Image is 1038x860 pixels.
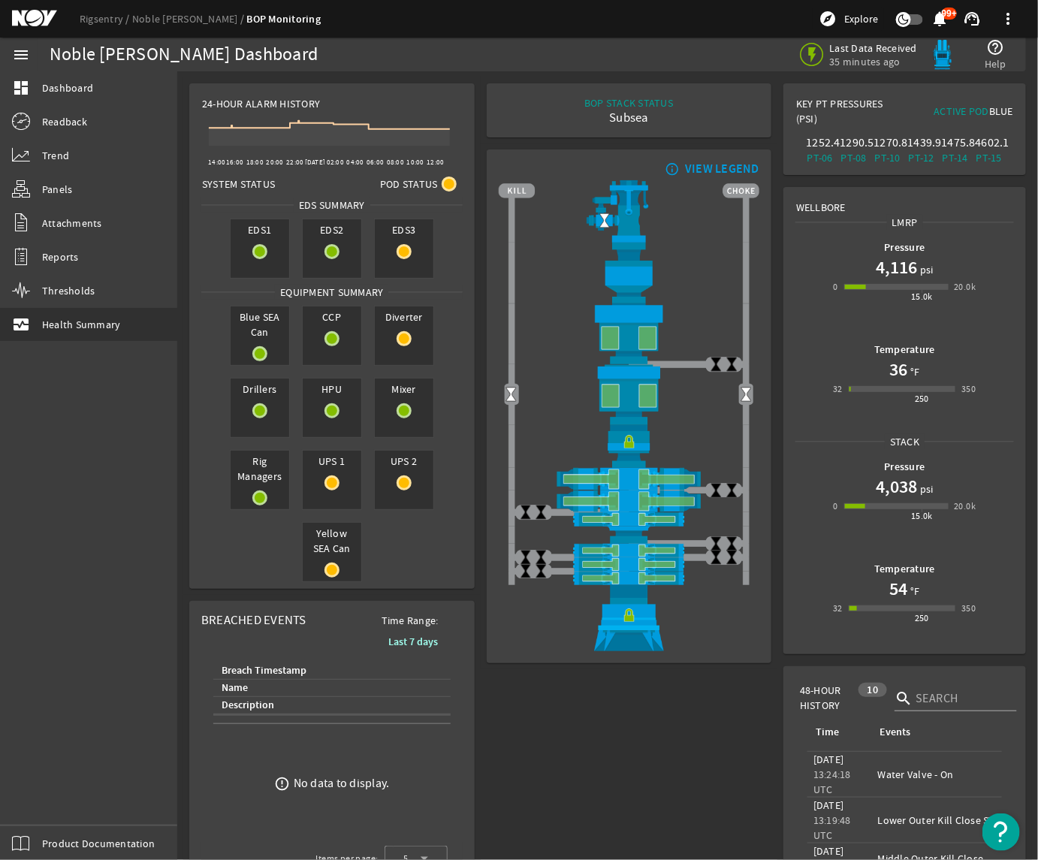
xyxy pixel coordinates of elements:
span: Drillers [231,379,289,400]
b: Pressure [885,240,925,255]
mat-icon: menu [12,46,30,64]
div: 1290.5 [840,135,868,150]
text: 20:00 [266,158,283,167]
div: Subsea [584,110,673,125]
button: more_vert [990,1,1026,37]
button: Open Resource Center [982,813,1020,851]
span: EDS2 [303,219,361,240]
span: EDS1 [231,219,289,240]
img: ShearRamOpen.png [499,468,760,490]
input: Search [916,690,1005,708]
div: 15.0k [911,289,933,304]
img: ValveClose.png [518,563,534,579]
text: 02:00 [327,158,344,167]
img: ValveClose.png [533,505,549,521]
div: Breach Timestamp [219,662,439,679]
div: PT-10 [874,150,902,165]
div: 350 [961,382,976,397]
h1: 4,116 [876,255,917,279]
img: UpperAnnularOpen.png [499,303,760,365]
div: Time [816,724,839,741]
mat-icon: support_agent [963,10,981,28]
legacy-datetime-component: [DATE] [813,844,844,858]
b: Temperature [874,342,935,357]
img: ValveClose.png [724,357,740,373]
legacy-datetime-component: [DATE] [813,798,844,812]
span: Blue SEA Can [231,306,289,342]
img: ValveClose.png [708,536,724,551]
div: VIEW LEGEND [685,161,759,177]
div: Wellbore [784,188,1025,215]
div: Name [222,680,248,696]
div: 1252.4 [807,135,834,150]
span: Time Range: [370,613,451,628]
b: Pressure [885,460,925,474]
div: 350 [961,601,976,616]
img: PipeRamOpen.png [499,544,760,557]
div: 1475.8 [942,135,970,150]
text: 16:00 [226,158,243,167]
span: 24-Hour Alarm History [202,96,320,111]
button: Explore [813,7,884,31]
mat-icon: info_outline [662,163,680,175]
text: [DATE] [305,158,326,167]
text: 04:00 [346,158,364,167]
div: 4602.1 [976,135,1003,150]
img: Valve2Open.png [738,387,754,403]
span: Explore [844,11,878,26]
span: Readback [42,114,87,129]
img: RiserAdapter.png [499,180,760,243]
h1: 54 [889,577,907,601]
div: 20.0k [955,279,976,294]
div: Breach Timestamp [222,662,306,679]
img: Valve2Open.png [503,387,519,403]
span: Blue [989,104,1013,118]
img: ValveClose.png [724,482,740,498]
img: PipeRamOpen.png [499,512,760,526]
button: 99+ [932,11,948,27]
img: ShearRamOpen.png [499,490,760,512]
img: PipeRamOpen.png [499,557,760,571]
img: PipeRamOpen.png [499,572,760,585]
img: FlexJoint.png [499,243,760,303]
text: 06:00 [367,158,384,167]
img: ValveClose.png [533,550,549,566]
text: 22:00 [286,158,303,167]
div: BOP STACK STATUS [584,95,673,110]
img: BopBodyShearBottom.png [499,527,760,544]
text: 14:00 [208,158,225,167]
span: Yellow SEA Can [303,523,361,559]
mat-icon: error_outline [274,776,290,792]
div: Description [222,697,274,714]
span: Pod Status [380,177,438,192]
span: Rig Managers [231,451,289,487]
h1: 36 [889,358,907,382]
div: PT-12 [908,150,936,165]
span: Help [985,56,1006,71]
div: 15.0k [911,508,933,524]
span: Active Pod [934,104,990,118]
div: Events [878,724,990,741]
span: Product Documentation [42,836,155,851]
div: Time [813,724,860,741]
b: Last 7 days [389,635,439,649]
div: 250 [915,611,929,626]
span: EDS3 [375,219,433,240]
span: Panels [42,182,73,197]
span: 48-Hour History [800,683,851,713]
h1: 4,038 [876,475,917,499]
div: Water Valve - On [878,767,996,782]
div: 32 [834,601,843,616]
span: 35 minutes ago [830,55,918,68]
img: ValveClose.png [708,550,724,566]
span: Diverter [375,306,433,327]
img: Valve2Open.png [597,213,613,228]
a: Noble [PERSON_NAME] [132,12,247,26]
div: PT-08 [840,150,868,165]
span: LMRP [887,215,923,230]
a: BOP Monitoring [247,12,321,26]
i: search [895,690,913,708]
img: ValveClose.png [708,482,724,498]
span: Trend [42,148,69,163]
span: System Status [202,177,275,192]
